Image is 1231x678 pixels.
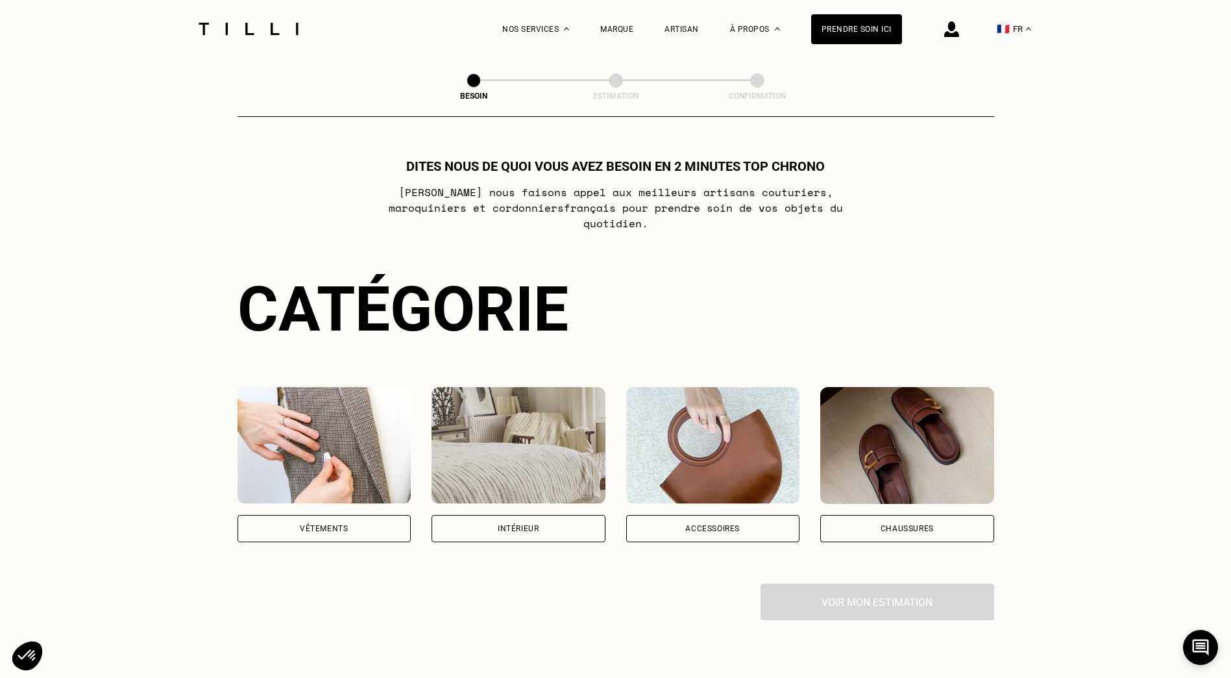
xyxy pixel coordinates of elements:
[498,525,539,533] div: Intérieur
[664,25,699,34] a: Artisan
[997,23,1010,35] span: 🇫🇷
[692,92,822,101] div: Confirmation
[944,21,959,37] img: icône connexion
[300,525,348,533] div: Vêtements
[194,23,303,35] img: Logo du service de couturière Tilli
[551,92,681,101] div: Estimation
[811,14,902,44] a: Prendre soin ici
[881,525,934,533] div: Chaussures
[600,25,633,34] a: Marque
[626,387,800,504] img: Accessoires
[358,184,873,231] p: [PERSON_NAME] nous faisons appel aux meilleurs artisans couturiers , maroquiniers et cordonniers ...
[775,27,780,31] img: Menu déroulant à propos
[685,525,740,533] div: Accessoires
[432,387,605,504] img: Intérieur
[409,92,539,101] div: Besoin
[406,158,825,174] h1: Dites nous de quoi vous avez besoin en 2 minutes top chrono
[564,27,569,31] img: Menu déroulant
[1026,27,1031,31] img: menu déroulant
[238,387,411,504] img: Vêtements
[238,273,994,345] div: Catégorie
[820,387,994,504] img: Chaussures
